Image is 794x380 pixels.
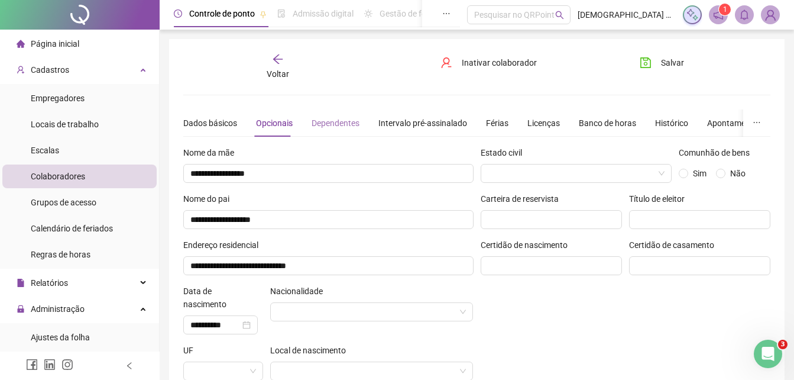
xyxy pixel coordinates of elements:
[578,8,676,21] span: [DEMOGRAPHIC_DATA] PRATA - DMZ ADMINISTRADORA
[31,250,90,259] span: Regras de horas
[378,117,467,130] div: Intervalo pré-assinalado
[31,278,68,288] span: Relatórios
[189,9,255,18] span: Controle de ponto
[31,198,96,207] span: Grupos de acesso
[693,169,707,178] span: Sim
[260,11,267,18] span: pushpin
[661,56,684,69] span: Salvar
[440,57,452,69] span: user-delete
[686,8,699,21] img: sparkle-icon.fc2bf0ac1784a2077858766a79e2daf3.svg
[527,117,560,130] div: Licenças
[579,117,636,130] div: Banco de horas
[277,9,286,18] span: file-done
[17,40,25,48] span: home
[293,9,354,18] span: Admissão digital
[380,9,439,18] span: Gestão de férias
[723,5,727,14] span: 1
[267,69,289,79] span: Voltar
[31,172,85,181] span: Colaboradores
[31,146,59,155] span: Escalas
[44,359,56,371] span: linkedin
[183,285,263,311] label: Data de nascimento
[31,333,90,342] span: Ajustes da folha
[432,53,546,72] button: Inativar colaborador
[719,4,731,15] sup: 1
[364,9,372,18] span: sun
[486,117,508,130] div: Férias
[629,239,722,252] label: Certidão de casamento
[713,9,724,20] span: notification
[481,192,566,205] label: Carteira de reservista
[753,118,761,127] span: ellipsis
[629,192,692,205] label: Título de eleitor
[31,39,79,49] span: Página inicial
[730,169,746,178] span: Não
[17,305,25,313] span: lock
[312,117,359,130] div: Dependentes
[707,117,762,130] div: Apontamentos
[26,359,38,371] span: facebook
[679,146,757,159] label: Comunhão de bens
[125,362,134,370] span: left
[183,146,242,159] label: Nome da mãe
[270,344,354,357] label: Local de nascimento
[17,66,25,74] span: user-add
[174,9,182,18] span: clock-circle
[31,65,69,75] span: Cadastros
[183,117,237,130] div: Dados básicos
[481,146,530,159] label: Estado civil
[640,57,652,69] span: save
[778,340,787,349] span: 3
[743,110,770,137] button: ellipsis
[462,56,537,69] span: Inativar colaborador
[256,117,293,130] div: Opcionais
[183,239,266,252] label: Endereço residencial
[631,53,693,72] button: Salvar
[183,192,237,205] label: Nome do pai
[272,53,284,65] span: arrow-left
[17,279,25,287] span: file
[754,340,782,368] iframe: Intercom live chat
[442,9,451,18] span: ellipsis
[31,304,85,314] span: Administração
[31,120,99,129] span: Locais de trabalho
[270,285,330,298] label: Nacionalidade
[481,239,575,252] label: Certidão de nascimento
[183,344,201,357] label: UF
[761,6,779,24] img: 92426
[555,11,564,20] span: search
[31,224,113,233] span: Calendário de feriados
[655,117,688,130] div: Histórico
[31,94,85,103] span: Empregadores
[739,9,750,20] span: bell
[61,359,73,371] span: instagram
